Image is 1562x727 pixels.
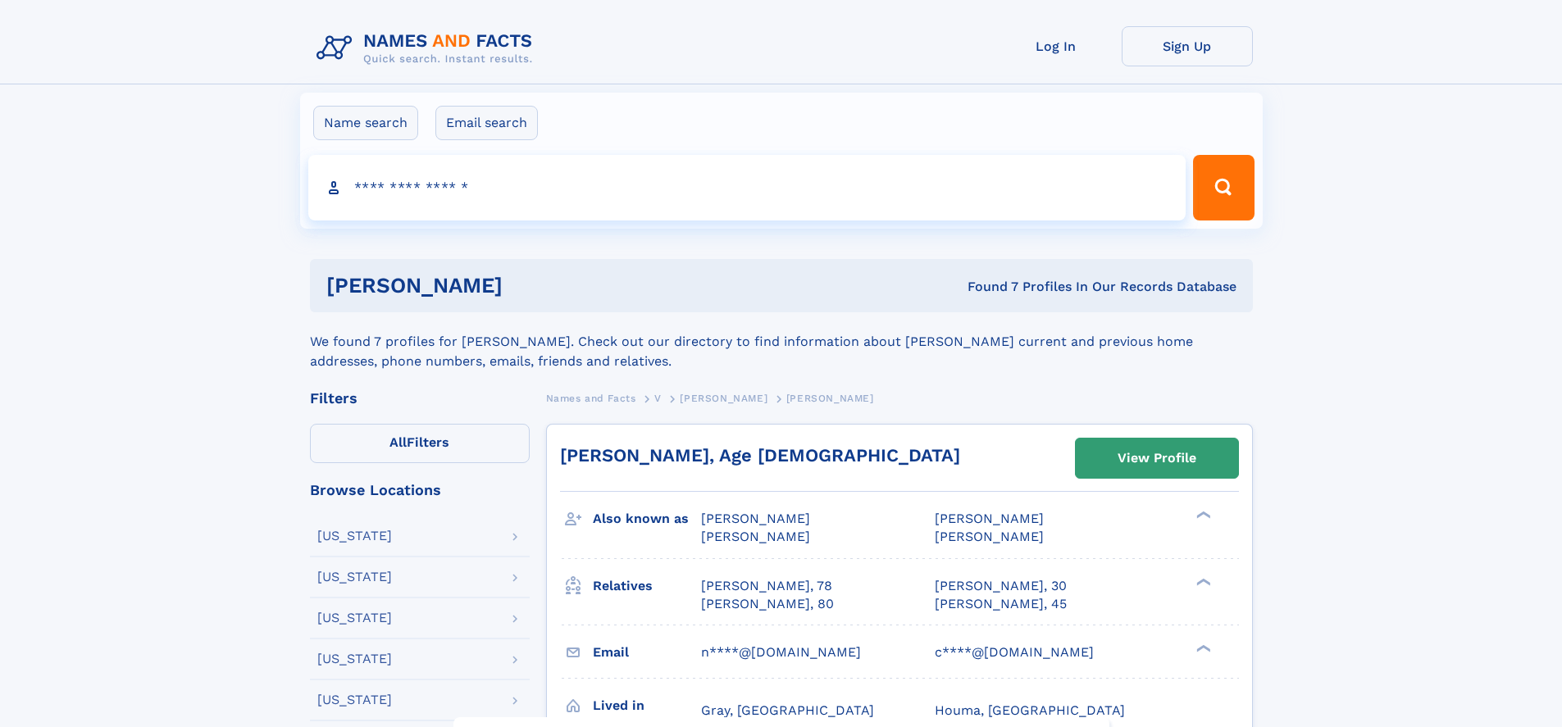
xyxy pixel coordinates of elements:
div: [US_STATE] [317,611,392,625]
span: Gray, [GEOGRAPHIC_DATA] [701,702,874,718]
div: We found 7 profiles for [PERSON_NAME]. Check out our directory to find information about [PERSON_... [310,312,1253,371]
label: Filters [310,424,530,463]
span: [PERSON_NAME] [935,529,1044,544]
span: V [654,393,662,404]
div: ❯ [1192,643,1212,653]
div: [US_STATE] [317,570,392,584]
h3: Also known as [593,505,701,533]
div: [US_STATE] [317,529,392,543]
div: Browse Locations [310,483,530,498]
a: Names and Facts [546,388,636,408]
label: Email search [435,106,538,140]
h3: Lived in [593,692,701,720]
a: [PERSON_NAME] [680,388,767,408]
div: ❯ [1192,510,1212,520]
span: Houma, [GEOGRAPHIC_DATA] [935,702,1125,718]
a: [PERSON_NAME], 78 [701,577,832,595]
h1: [PERSON_NAME] [326,275,735,296]
a: View Profile [1076,438,1238,478]
span: [PERSON_NAME] [701,529,810,544]
div: Filters [310,391,530,406]
a: Sign Up [1122,26,1253,66]
div: Found 7 Profiles In Our Records Database [735,278,1236,296]
label: Name search [313,106,418,140]
a: [PERSON_NAME], Age [DEMOGRAPHIC_DATA] [560,445,960,466]
div: [US_STATE] [317,693,392,707]
div: View Profile [1118,439,1196,477]
img: Logo Names and Facts [310,26,546,70]
div: [US_STATE] [317,652,392,666]
a: [PERSON_NAME], 80 [701,595,834,613]
span: [PERSON_NAME] [680,393,767,404]
div: ❯ [1192,576,1212,587]
h3: Relatives [593,572,701,600]
a: Log In [990,26,1122,66]
span: [PERSON_NAME] [935,511,1044,526]
span: [PERSON_NAME] [786,393,874,404]
span: [PERSON_NAME] [701,511,810,526]
h3: Email [593,638,701,666]
a: V [654,388,662,408]
span: All [389,434,407,450]
a: [PERSON_NAME], 45 [935,595,1067,613]
button: Search Button [1193,155,1254,220]
a: [PERSON_NAME], 30 [935,577,1067,595]
input: search input [308,155,1186,220]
